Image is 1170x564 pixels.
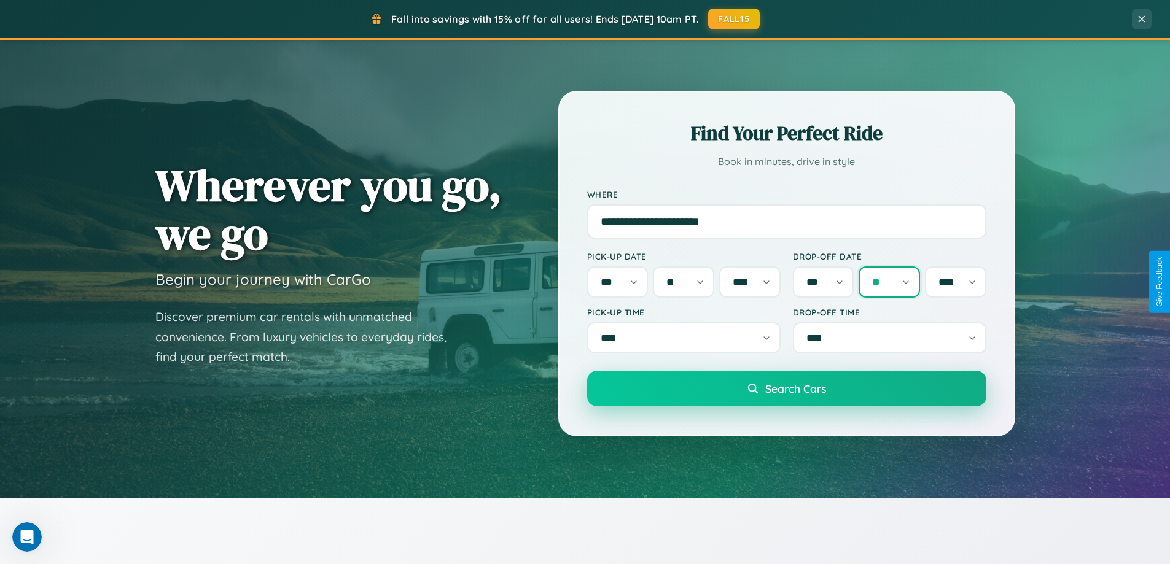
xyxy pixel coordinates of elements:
[793,251,986,261] label: Drop-off Date
[587,153,986,171] p: Book in minutes, drive in style
[391,13,699,25] span: Fall into savings with 15% off for all users! Ends [DATE] 10am PT.
[708,9,760,29] button: FALL15
[12,522,42,552] iframe: Intercom live chat
[155,161,502,258] h1: Wherever you go, we go
[587,307,781,317] label: Pick-up Time
[765,382,826,395] span: Search Cars
[1155,257,1164,307] div: Give Feedback
[155,307,462,367] p: Discover premium car rentals with unmatched convenience. From luxury vehicles to everyday rides, ...
[587,189,986,199] label: Where
[793,307,986,317] label: Drop-off Time
[155,270,371,288] h3: Begin your journey with CarGo
[587,371,986,406] button: Search Cars
[587,120,986,147] h2: Find Your Perfect Ride
[587,251,781,261] label: Pick-up Date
